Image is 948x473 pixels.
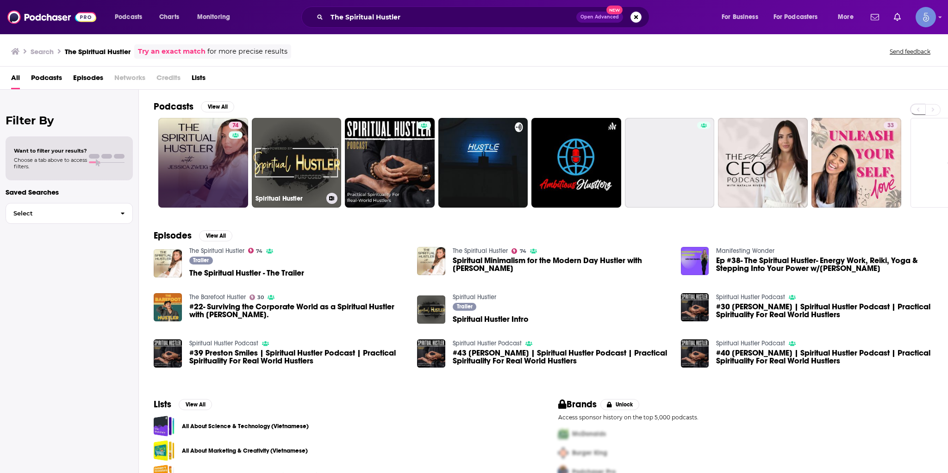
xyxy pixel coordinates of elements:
[6,114,133,127] h2: Filter By
[154,339,182,368] img: #39 Preston Smiles | Spiritual Hustler Podcast | Practical Spirituality For Real World Hustlers
[256,249,262,253] span: 74
[65,47,131,56] h3: The Spiritual Hustler
[681,293,709,321] img: #30 Krystal Aranyani | Spiritual Hustler Podcast | Practical Spirituality For Real World Hustlers
[681,247,709,275] img: Ep #38- The Spiritual Hustler- Energy Work, Reiki, Yoga & Stepping Into Your Power w/Logan
[189,303,406,319] a: #22- Surviving the Corporate World as a Spiritual Hustler with Rachel Akhidenor.
[182,421,309,431] a: All About Science & Technology (Vietnamese)
[887,48,933,55] button: Send feedback
[916,7,936,27] img: User Profile
[154,249,182,277] img: The Spiritual Hustler - The Trailer
[14,147,87,154] span: Want to filter your results?
[229,122,242,129] a: 74
[417,339,445,368] img: #43 Jesse Wynyard | Spiritual Hustler Podcast | Practical Spirituality For Real World Hustlers
[600,399,640,410] button: Unlock
[7,8,96,26] img: Podchaser - Follow, Share and Rate Podcasts
[767,10,831,25] button: open menu
[457,304,473,309] span: Trailer
[716,303,933,319] a: #30 Krystal Aranyani | Spiritual Hustler Podcast | Practical Spirituality For Real World Hustlers
[154,101,234,112] a: PodcastsView All
[154,293,182,321] img: #22- Surviving the Corporate World as a Spiritual Hustler with Rachel Akhidenor.
[154,101,193,112] h2: Podcasts
[252,118,342,208] a: Spiritual Hustler
[811,118,901,208] a: 33
[773,11,818,24] span: For Podcasters
[716,257,933,272] span: Ep #38- The Spiritual Hustler- Energy Work, Reiki, Yoga & Stepping Into Your Power w/[PERSON_NAME]
[722,11,758,24] span: For Business
[555,424,572,443] img: First Pro Logo
[31,70,62,89] span: Podcasts
[520,249,526,253] span: 74
[681,339,709,368] img: #40 Hellè Weston | Spiritual Hustler Podcast | Practical Spirituality For Real World Hustlers
[327,10,576,25] input: Search podcasts, credits, & more...
[716,303,933,319] span: #30 [PERSON_NAME] | Spiritual Hustler Podcast | Practical Spirituality For Real World Hustlers
[453,257,670,272] span: Spiritual Minimalism for the Modern Day Hustler with [PERSON_NAME]
[159,11,179,24] span: Charts
[572,449,607,457] span: Burger King
[199,230,232,241] button: View All
[189,349,406,365] a: #39 Preston Smiles | Spiritual Hustler Podcast | Practical Spirituality For Real World Hustlers
[192,70,206,89] a: Lists
[511,248,526,254] a: 74
[310,6,658,28] div: Search podcasts, credits, & more...
[916,7,936,27] button: Show profile menu
[887,121,894,130] span: 33
[114,70,145,89] span: Networks
[555,443,572,462] img: Second Pro Logo
[453,247,508,255] a: The Spiritual Hustler
[6,210,113,216] span: Select
[249,295,264,300] a: 30
[916,7,936,27] span: Logged in as Spiral5-G1
[31,47,54,56] h3: Search
[453,257,670,272] a: Spiritual Minimalism for the Modern Day Hustler with Light Watkins
[453,349,670,365] a: #43 Jesse Wynyard | Spiritual Hustler Podcast | Practical Spirituality For Real World Hustlers
[417,295,445,324] img: Spiritual Hustler Intro
[716,293,785,301] a: Spiritual Hustler Podcast
[232,121,238,130] span: 74
[716,339,785,347] a: Spiritual Hustler Podcast
[11,70,20,89] a: All
[154,230,232,241] a: EpisodesView All
[207,46,287,57] span: for more precise results
[154,416,175,436] span: All About Science & Technology (Vietnamese)
[453,315,529,323] a: Spiritual Hustler Intro
[154,399,212,410] a: ListsView All
[201,101,234,112] button: View All
[838,11,854,24] span: More
[189,247,244,255] a: The Spiritual Hustler
[716,349,933,365] span: #40 [PERSON_NAME] | Spiritual Hustler Podcast | Practical Spirituality For Real World Hustlers
[715,10,770,25] button: open menu
[716,257,933,272] a: Ep #38- The Spiritual Hustler- Energy Work, Reiki, Yoga & Stepping Into Your Power w/Logan
[576,12,623,23] button: Open AdvancedNew
[831,10,865,25] button: open menu
[156,70,181,89] span: Credits
[154,399,171,410] h2: Lists
[14,157,87,170] span: Choose a tab above to access filters.
[256,195,323,203] h3: Spiritual Hustler
[453,339,522,347] a: Spiritual Hustler Podcast
[73,70,103,89] span: Episodes
[115,11,142,24] span: Podcasts
[884,122,898,129] a: 33
[453,349,670,365] span: #43 [PERSON_NAME] | Spiritual Hustler Podcast | Practical Spirituality For Real World Hustlers
[6,188,133,197] p: Saved Searches
[867,9,883,25] a: Show notifications dropdown
[154,440,175,461] a: All About Marketing & Creativity (Vietnamese)
[138,46,206,57] a: Try an exact match
[189,269,304,277] a: The Spiritual Hustler - The Trailer
[153,10,185,25] a: Charts
[257,295,264,300] span: 30
[716,247,774,255] a: Manifesting Wonder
